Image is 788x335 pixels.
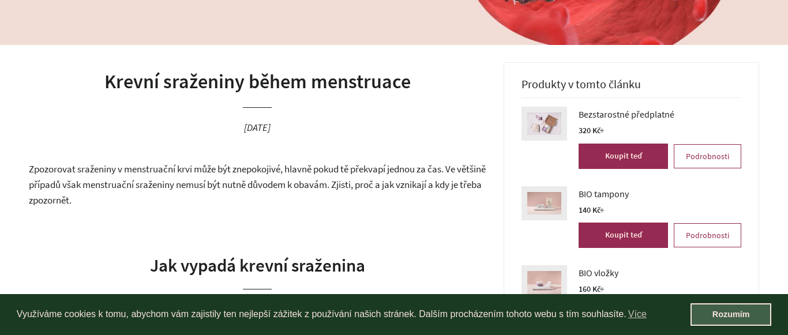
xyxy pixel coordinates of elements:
time: [DATE] [244,121,271,134]
span: 320 Kč [579,125,605,135]
h3: Produkty v tomto článku [521,77,741,98]
a: Podrobnosti [674,223,741,247]
span: BIO tampony [579,186,629,201]
h1: Krevní sraženiny během menstruace [29,68,486,96]
span: BIO vložky [579,265,618,280]
span: Jak vypadá krevní sraženina [150,254,365,276]
button: Koupit teď [579,144,668,169]
a: learn more about cookies [626,306,648,323]
span: 140 Kč [579,205,605,215]
button: Koupit teď [579,223,668,248]
a: dismiss cookie message [691,303,771,326]
span: Bezstarostné předplatné [579,107,674,122]
a: BIO vložky 160 Kč [579,265,741,296]
a: Bezstarostné předplatné 320 Kč [579,107,741,138]
span: Zpozorovat sraženiny v menstruační krvi může být znepokojivé, hlavně pokud tě překvapí jednou za ... [29,163,486,206]
a: BIO tampony 140 Kč [579,186,741,217]
span: Využíváme cookies k tomu, abychom vám zajistily ten nejlepší zážitek z používání našich stránek. ... [17,306,691,323]
a: Podrobnosti [674,144,741,168]
span: 160 Kč [579,284,605,294]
